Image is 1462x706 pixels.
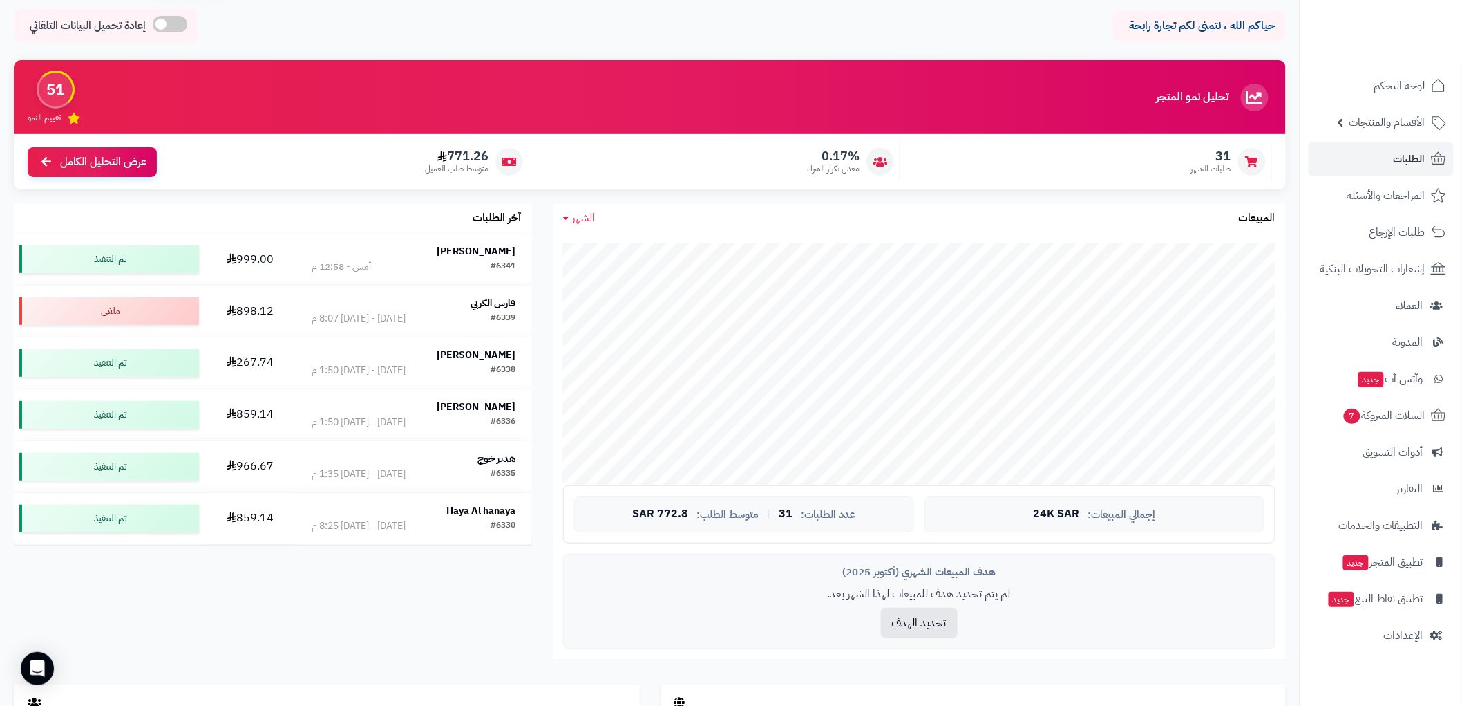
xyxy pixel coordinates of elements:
div: [DATE] - [DATE] 1:35 م [312,467,406,481]
div: #6330 [491,519,516,533]
div: #6341 [491,260,516,274]
div: [DATE] - [DATE] 1:50 م [312,364,406,378]
span: الطلبات [1394,149,1425,169]
div: تم التنفيذ [19,349,199,377]
div: #6335 [491,467,516,481]
strong: فارس الكربي [471,296,516,310]
div: ملغي [19,297,199,325]
span: جديد [1343,555,1369,570]
span: وآتس آب [1357,369,1423,389]
div: Open Intercom Messenger [21,652,54,685]
span: إشعارات التحويلات البنكية [1320,259,1425,279]
a: الشهر [563,210,596,226]
span: جديد [1329,592,1354,607]
button: تحديد الهدف [881,608,958,638]
div: هدف المبيعات الشهري (أكتوبر 2025) [574,565,1264,579]
span: عدد الطلبات: [801,509,855,521]
span: أدوات التسويق [1363,443,1423,462]
a: العملاء [1309,289,1454,322]
a: المدونة [1309,326,1454,359]
td: 859.14 [205,493,296,544]
span: عرض التحليل الكامل [60,154,146,170]
div: #6336 [491,416,516,429]
span: 24K SAR [1033,508,1079,521]
span: متوسط طلب العميل [425,163,488,175]
span: 31 [779,508,792,521]
strong: [PERSON_NAME] [437,348,516,362]
h3: تحليل نمو المتجر [1157,91,1229,104]
div: [DATE] - [DATE] 8:25 م [312,519,406,533]
span: تطبيق المتجر [1342,552,1423,572]
span: معدل تكرار الشراء [807,163,860,175]
span: طلبات الشهر [1191,163,1231,175]
strong: Haya Al hanaya [447,503,516,518]
a: الطلبات [1309,142,1454,176]
div: تم التنفيذ [19,453,199,481]
span: لوحة التحكم [1374,76,1425,95]
div: [DATE] - [DATE] 8:07 م [312,312,406,326]
a: تطبيق المتجرجديد [1309,546,1454,579]
a: طلبات الإرجاع [1309,216,1454,249]
td: 999.00 [205,234,296,285]
p: حياكم الله ، نتمنى لكم تجارة رابحة [1123,18,1275,34]
span: الشهر [573,210,596,226]
h3: آخر الطلبات [473,212,522,225]
a: السلات المتروكة7 [1309,399,1454,432]
span: المراجعات والأسئلة [1347,186,1425,205]
span: السلات المتروكة [1342,406,1425,425]
span: 31 [1191,149,1231,164]
a: لوحة التحكم [1309,69,1454,102]
strong: [PERSON_NAME] [437,400,516,414]
span: إعادة تحميل البيانات التلقائي [30,18,146,34]
a: إشعارات التحويلات البنكية [1309,252,1454,286]
span: المدونة [1393,333,1423,352]
a: عرض التحليل الكامل [28,147,157,177]
span: | [767,509,770,519]
a: التطبيقات والخدمات [1309,509,1454,542]
a: المراجعات والأسئلة [1309,179,1454,212]
div: تم التنفيذ [19,401,199,429]
span: الأقسام والمنتجات [1349,113,1425,132]
div: [DATE] - [DATE] 1:50 م [312,416,406,429]
a: وآتس آبجديد [1309,362,1454,396]
span: التقارير [1397,479,1423,499]
a: تطبيق نقاط البيعجديد [1309,582,1454,615]
img: logo-2.png [1368,37,1449,66]
div: #6339 [491,312,516,326]
div: تم التنفيذ [19,245,199,273]
span: طلبات الإرجاع [1369,223,1425,242]
h3: المبيعات [1239,212,1275,225]
span: 0.17% [807,149,860,164]
a: أدوات التسويق [1309,436,1454,469]
strong: [PERSON_NAME] [437,244,516,259]
span: 772.8 SAR [632,508,688,521]
span: جديد [1358,372,1384,387]
td: 966.67 [205,441,296,492]
div: أمس - 12:58 م [312,260,371,274]
span: العملاء [1396,296,1423,315]
span: إجمالي المبيعات: [1088,509,1155,521]
span: الإعدادات [1384,626,1423,645]
div: تم التنفيذ [19,505,199,532]
span: تطبيق نقاط البيع [1327,589,1423,609]
td: 267.74 [205,337,296,389]
a: التقارير [1309,472,1454,505]
td: 898.12 [205,286,296,337]
strong: هدير خوج [478,452,516,466]
p: لم يتم تحديد هدف للمبيعات لهذا الشهر بعد. [574,586,1264,602]
td: 859.14 [205,389,296,440]
a: الإعدادات [1309,619,1454,652]
div: #6338 [491,364,516,378]
span: التطبيقات والخدمات [1339,516,1423,535]
span: 771.26 [425,149,488,164]
span: 7 [1344,409,1360,424]
span: تقييم النمو [28,112,61,124]
span: متوسط الطلب: [696,509,759,521]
